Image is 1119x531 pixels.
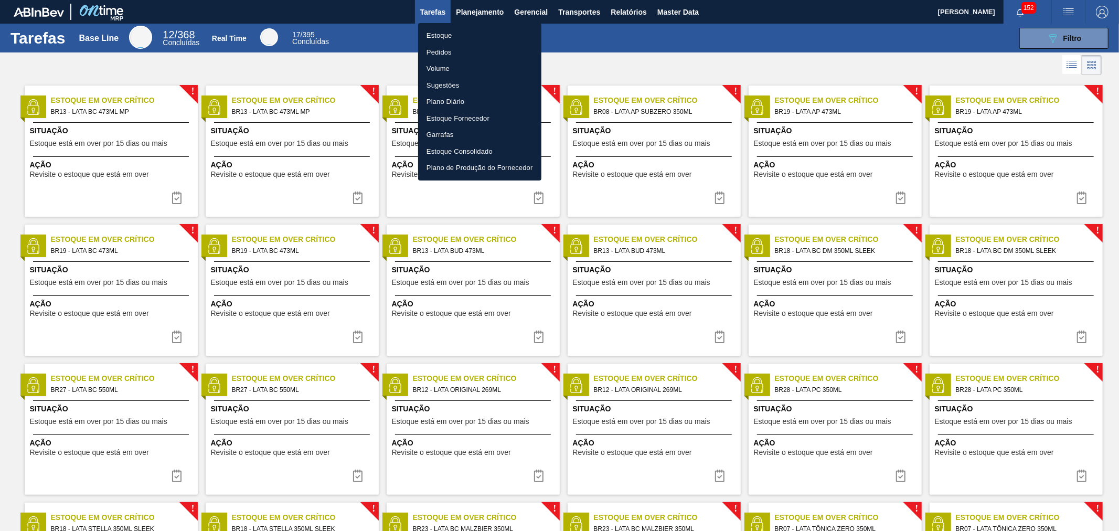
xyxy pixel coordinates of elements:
[418,143,541,160] a: Estoque Consolidado
[418,110,541,127] a: Estoque Fornecedor
[418,27,541,44] a: Estoque
[418,77,541,94] a: Sugestões
[418,44,541,61] a: Pedidos
[418,160,541,176] a: Plano de Produção do Fornecedor
[418,126,541,143] a: Garrafas
[418,60,541,77] a: Volume
[418,93,541,110] a: Plano Diário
